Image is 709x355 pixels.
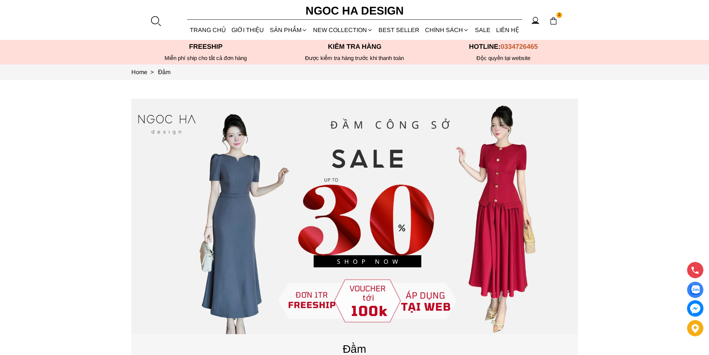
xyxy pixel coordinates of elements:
a: LIÊN HỆ [493,20,522,40]
p: Được kiểm tra hàng trước khi thanh toán [280,55,429,61]
p: Hotline: [429,43,578,51]
p: Freeship [131,43,280,51]
h6: Độc quyền tại website [429,55,578,61]
a: GIỚI THIỆU [229,20,267,40]
div: Miễn phí ship cho tất cả đơn hàng [131,55,280,61]
a: SALE [472,20,493,40]
img: Display image [690,285,700,295]
a: TRANG CHỦ [187,20,229,40]
a: BEST SELLER [376,20,422,40]
img: img-CART-ICON-ksit0nf1 [549,17,558,25]
span: 2 [556,12,562,18]
a: NEW COLLECTION [310,20,376,40]
div: SẢN PHẨM [267,20,310,40]
div: Chính sách [422,20,472,40]
a: Display image [687,282,703,298]
span: 0334726465 [501,43,538,50]
a: Link to Home [131,69,158,75]
a: messenger [687,300,703,317]
a: Link to Đầm [158,69,171,75]
span: > [147,69,157,75]
font: Kiểm tra hàng [328,43,381,50]
a: Ngoc Ha Design [299,2,411,20]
